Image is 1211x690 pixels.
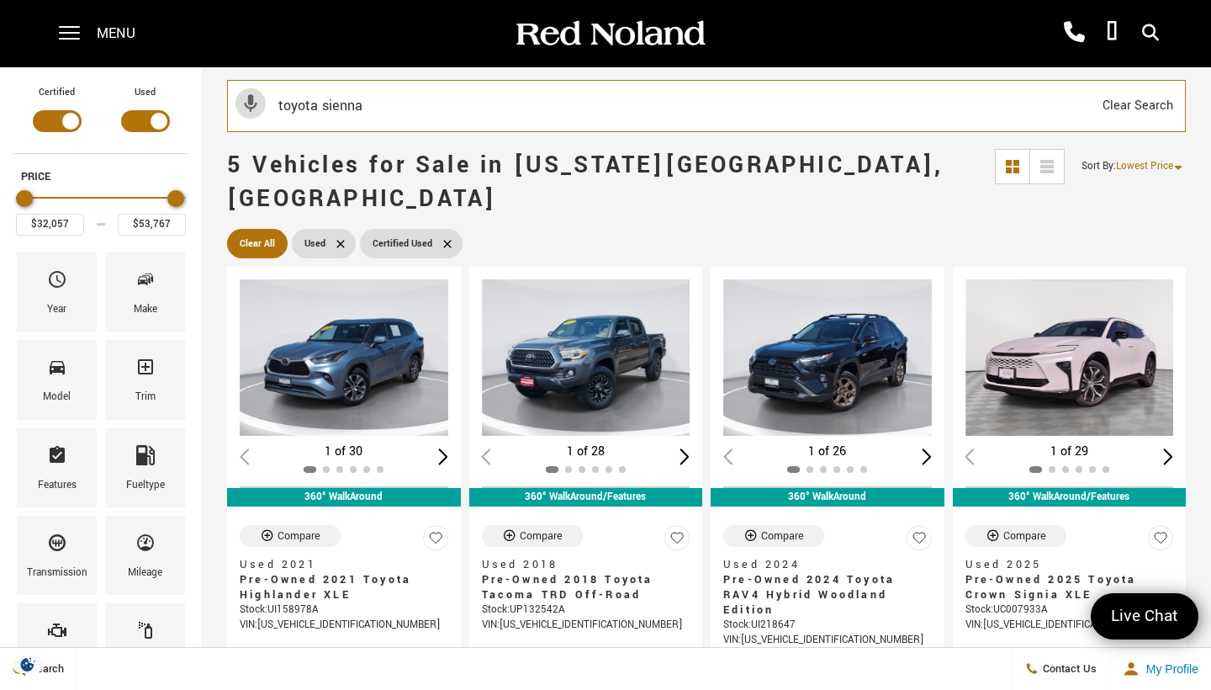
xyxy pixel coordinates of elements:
span: Fueltype [135,441,156,476]
span: Used 2024 [723,557,919,572]
div: FeaturesFeatures [17,428,97,507]
div: Mileage [128,564,162,582]
button: Save Vehicle [907,525,932,558]
span: Make [135,265,156,300]
button: Save Vehicle [1148,525,1173,558]
div: 360° WalkAround/Features [953,488,1187,507]
div: MakeMake [105,252,185,332]
div: VIN: [US_VEHICLE_IDENTIFICATION_NUMBER] [240,618,448,633]
button: Save Vehicle [664,525,690,558]
div: TrimTrim [105,340,185,419]
h5: Price [21,169,181,184]
div: 1 of 28 [482,443,690,461]
div: Stock : UI158978A [240,602,448,618]
a: Live Chat [1091,593,1198,640]
span: Clear Search [1094,81,1182,131]
div: Trim [135,388,156,406]
span: Engine [47,616,67,651]
span: Live Chat [1103,605,1187,628]
div: VIN: [US_VEHICLE_IDENTIFICATION_NUMBER] [723,633,932,648]
a: Used 2025Pre-Owned 2025 Toyota Crown Signia XLE [965,557,1174,602]
div: Price [16,184,186,236]
div: ColorColor [105,603,185,682]
div: Next slide [1163,448,1173,464]
button: details tab [352,633,441,670]
a: Used 2024Pre-Owned 2024 Toyota RAV4 Hybrid Woodland Edition [723,557,932,618]
svg: Click to toggle on voice search [235,88,266,119]
div: YearYear [17,252,97,332]
input: Maximum [118,214,186,236]
label: Certified [39,84,75,101]
div: 360° WalkAround [227,488,461,507]
span: My Profile [1140,662,1198,676]
div: Next slide [922,448,932,464]
span: Used 2018 [482,557,678,572]
span: Clear All [240,233,275,254]
div: Compare [520,528,563,544]
div: Fueltype [126,476,165,495]
img: Red Noland Auto Group [513,19,706,49]
button: details tab [594,633,683,670]
div: Maximum Price [167,190,184,207]
div: Stock : UI218647 [723,618,932,633]
div: VIN: [US_VEHICLE_IDENTIFICATION_NUMBER] [965,618,1174,633]
img: 2018 Toyota Tacoma TRD Off-Road 1 [482,279,690,436]
button: pricing tab [246,633,337,670]
span: Color [135,616,156,651]
div: 1 of 26 [723,443,932,461]
div: Next slide [438,448,448,464]
div: Compare [278,528,320,544]
button: details tab [1077,633,1166,670]
button: pricing tab [489,633,579,670]
div: Stock : UP132542A [482,602,690,618]
a: Used 2018Pre-Owned 2018 Toyota Tacoma TRD Off-Road [482,557,690,602]
span: Mileage [135,528,156,564]
span: 5 Vehicles for Sale in [US_STATE][GEOGRAPHIC_DATA], [GEOGRAPHIC_DATA] [227,149,943,215]
span: Contact Us [1039,661,1097,677]
div: 1 / 2 [965,279,1174,436]
span: Certified Used [373,233,432,254]
button: Compare Vehicle [723,525,824,547]
span: Model [47,353,67,388]
span: Lowest Price [1116,159,1173,173]
button: Save Vehicle [423,525,448,558]
div: 1 of 30 [240,443,448,461]
button: Compare Vehicle [965,525,1066,547]
div: MileageMileage [105,516,185,595]
div: VIN: [US_VEHICLE_IDENTIFICATION_NUMBER] [482,618,690,633]
div: 1 / 2 [240,279,448,436]
a: Used 2021Pre-Owned 2021 Toyota Highlander XLE [240,557,448,602]
div: Year [47,300,66,319]
button: Compare Vehicle [240,525,341,547]
span: Trim [135,353,156,388]
img: Opt-Out Icon [8,655,47,673]
div: ModelModel [17,340,97,419]
img: 2021 Toyota Highlander XLE 1 [240,279,448,436]
div: 1 / 2 [723,279,932,436]
img: 2025 Toyota Crown Signia XLE 1 [965,279,1174,436]
div: 1 of 29 [965,443,1174,461]
span: Used 2021 [240,557,436,572]
div: Stock : UC007933A [965,602,1174,618]
span: Pre-Owned 2024 Toyota RAV4 Hybrid Woodland Edition [723,572,919,618]
span: Pre-Owned 2021 Toyota Highlander XLE [240,572,436,602]
div: Compare [761,528,804,544]
div: Transmission [27,564,87,582]
span: Used [304,233,325,254]
div: Compare [1003,528,1046,544]
span: Used 2025 [965,557,1161,572]
img: 2024 Toyota RAV4 Hybrid Woodland Edition 1 [723,279,932,436]
div: EngineEngine [17,603,97,682]
div: Next slide [680,448,690,464]
div: 1 / 2 [482,279,690,436]
span: Pre-Owned 2025 Toyota Crown Signia XLE [965,572,1161,602]
button: Compare Vehicle [482,525,583,547]
div: 360° WalkAround/Features [469,488,703,507]
div: Features [38,476,77,495]
input: Minimum [16,214,84,236]
div: Minimum Price [16,190,33,207]
div: TransmissionTransmission [17,516,97,595]
span: Features [47,441,67,476]
label: Used [135,84,156,101]
span: Pre-Owned 2018 Toyota Tacoma TRD Off-Road [482,572,678,602]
